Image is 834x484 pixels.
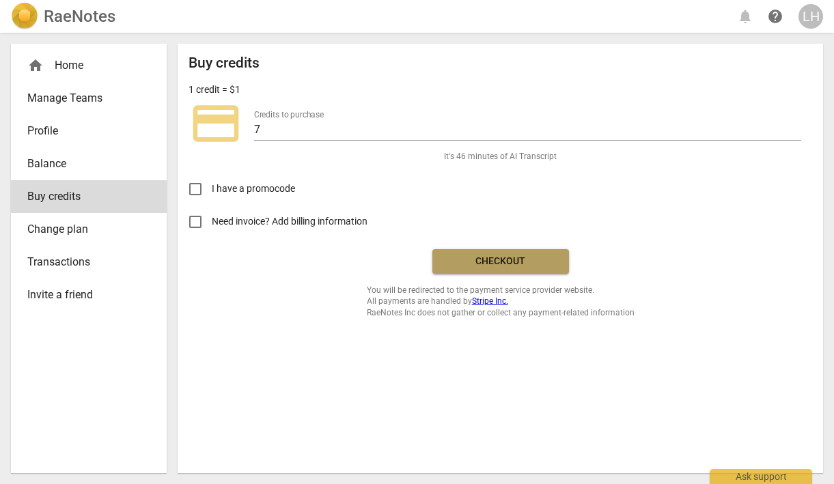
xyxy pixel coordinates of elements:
[11,3,38,30] img: Logo
[189,83,240,97] p: 1 credit = $1
[443,255,558,268] span: Checkout
[11,180,167,213] a: Buy credits
[27,90,139,106] span: Manage Teams
[27,57,44,74] span: home
[432,249,569,274] button: Checkout
[27,188,139,205] span: Buy credits
[444,151,557,162] span: It's 46 minutes of AI Transcript
[189,55,260,72] h2: Buy credits
[27,287,139,303] span: Invite a friend
[367,285,635,319] span: You will be redirected to the payment service provider website. All payments are handled by RaeNo...
[27,123,139,139] span: Profile
[11,82,167,115] a: Manage Teams
[189,96,243,151] span: credit_card
[11,213,167,246] a: Change plan
[11,147,167,180] a: Balance
[798,4,823,29] button: LH
[212,182,295,196] span: I have a promocode
[44,7,115,26] h2: RaeNotes
[11,246,167,279] a: Transactions
[27,57,139,74] div: Home
[27,221,139,238] span: Change plan
[472,296,508,306] a: Stripe Inc.
[212,214,370,229] span: Need invoice? Add billing information
[11,3,115,30] a: LogoRaeNotes
[11,115,167,147] a: Profile
[11,279,167,311] a: Invite a friend
[11,49,167,82] div: Home
[763,4,788,29] a: Help
[767,8,783,25] span: help
[710,469,812,484] div: Ask support
[27,156,139,172] span: Balance
[27,254,139,270] span: Transactions
[254,111,324,119] label: Credits to purchase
